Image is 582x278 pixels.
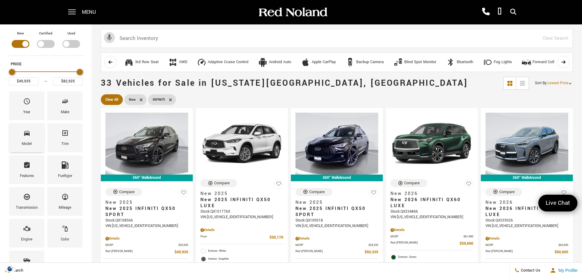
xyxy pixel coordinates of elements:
[61,141,69,147] div: Trim
[9,187,44,216] div: TransmissionTransmission
[9,155,44,184] div: FeaturesFeatures
[390,179,427,187] button: Compare Vehicle
[179,188,188,200] button: Save Vehicle
[291,175,383,181] div: 360° WalkAround
[390,197,469,209] span: New 2026 INFINITI QX60 LUXE
[101,77,468,89] span: 33 Vehicles for Sale in [US_STATE][GEOGRAPHIC_DATA], [GEOGRAPHIC_DATA]
[9,219,44,247] div: EngineEngine
[68,31,75,37] label: Used
[485,218,568,223] div: Stock : QX335026
[16,204,38,211] div: Transmission
[533,60,578,65] div: Forward Collision Warning
[481,175,573,181] div: 360° WalkAround
[301,58,310,67] div: Apple CarPlay
[312,60,336,65] div: Apple CarPlay
[200,209,283,215] div: Stock : QX101776X
[200,113,283,175] img: 2025 INFINITI QX50 LUXE
[346,58,355,67] div: Backup Camera
[274,179,283,191] button: Save Vehicle
[519,268,540,273] span: Contact Us
[309,189,325,195] div: Compare
[295,249,364,255] span: Red [PERSON_NAME]
[61,223,69,236] span: Color
[200,234,269,241] span: Price
[22,141,32,147] div: Model
[197,58,206,67] div: Adaptive Cruise Control
[390,191,469,197] span: New 2026
[208,60,248,65] div: Adaptive Cruise Control
[558,243,568,247] span: $62,605
[200,234,283,241] a: Price $50,170
[61,96,69,109] span: Make
[179,60,187,65] div: AWD
[61,109,69,116] div: Make
[61,236,69,243] div: Color
[398,254,473,260] span: Exterior: Green
[485,206,564,218] span: New 2026 INFINITI QX60 LUXE
[3,265,17,272] img: Opt-Out Icon
[124,58,134,67] div: 3rd Row Seat
[8,31,84,56] div: Filter by Vehicle Type
[101,29,573,48] input: Search Inventory
[119,189,135,195] div: Compare
[200,215,283,220] div: VIN: [US_VEHICLE_IDENTIFICATION_NUMBER]
[364,249,378,255] span: $50,335
[200,197,279,209] span: New 2025 INFINITI QX50 LUXE
[47,92,82,120] div: MakeMake
[390,209,473,215] div: Stock : QX334866
[543,199,573,207] span: Live Chat
[61,160,69,173] span: Fueltype
[485,249,555,255] span: Red [PERSON_NAME]
[463,234,473,239] span: $61,690
[390,215,473,220] div: VIN: [US_VEHICLE_IDENTIFICATION_NUMBER]
[459,240,473,247] span: $59,690
[105,223,188,229] div: VIN: [US_VEHICLE_IDENTIFICATION_NUMBER]
[547,81,568,86] span: Lowest Price
[61,192,69,204] span: Mileage
[23,96,31,109] span: Year
[269,60,291,65] div: Android Auto
[47,187,82,216] div: MileageMileage
[174,249,188,255] span: $49,935
[121,56,162,69] button: 3rd Row Seat3rd Row Seat
[178,243,188,247] span: $53,935
[47,219,82,247] div: ColorColor
[105,96,118,103] span: Clear All
[105,206,184,218] span: New 2025 INFINITI QX50 SPORT
[457,60,473,65] div: Bluetooth
[9,123,44,152] div: ModelModel
[295,223,378,229] div: VIN: [US_VEHICLE_IDENTIFICATION_NUMBER]
[9,78,38,85] input: Minimum
[23,160,31,173] span: Features
[295,243,368,247] span: MSRP
[485,113,568,175] img: 2026 INFINITI QX60 LUXE
[105,200,184,206] span: New 2025
[404,180,420,186] div: Compare
[9,92,44,120] div: YearYear
[518,56,581,69] button: Forward Collision WarningForward Collision Warning
[105,249,174,255] span: Red [PERSON_NAME]
[104,32,115,43] svg: Click to toggle on voice search
[200,191,283,209] a: New 2025New 2025 INFINITI QX50 LUXE
[390,240,459,247] span: Red [PERSON_NAME]
[200,179,237,187] button: Compare Vehicle
[522,58,531,67] div: Forward Collision Warning
[105,236,188,241] div: Pricing Details - New 2025 INFINITI QX50 SPORT With Navigation & AWD
[105,249,188,255] a: Red [PERSON_NAME] $49,935
[214,180,230,186] div: Compare
[105,113,188,175] img: 2025 INFINITI QX50 SPORT
[194,56,252,69] button: Adaptive Cruise ControlAdaptive Cruise Control
[368,243,378,247] span: $54,335
[9,67,83,85] div: Price
[480,56,515,69] button: Fog LightsFog Lights
[446,58,455,67] div: Bluetooth
[556,268,577,273] span: My Profile
[23,223,31,236] span: Engine
[59,204,71,211] div: Mileage
[168,58,178,67] div: AWD
[295,200,378,218] a: New 2025New 2025 INFINITI QX50 SPORT
[342,56,387,69] button: Backup CameraBackup Camera
[23,109,30,116] div: Year
[298,56,339,69] button: Apple CarPlayApple CarPlay
[295,243,378,247] a: MSRP $54,335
